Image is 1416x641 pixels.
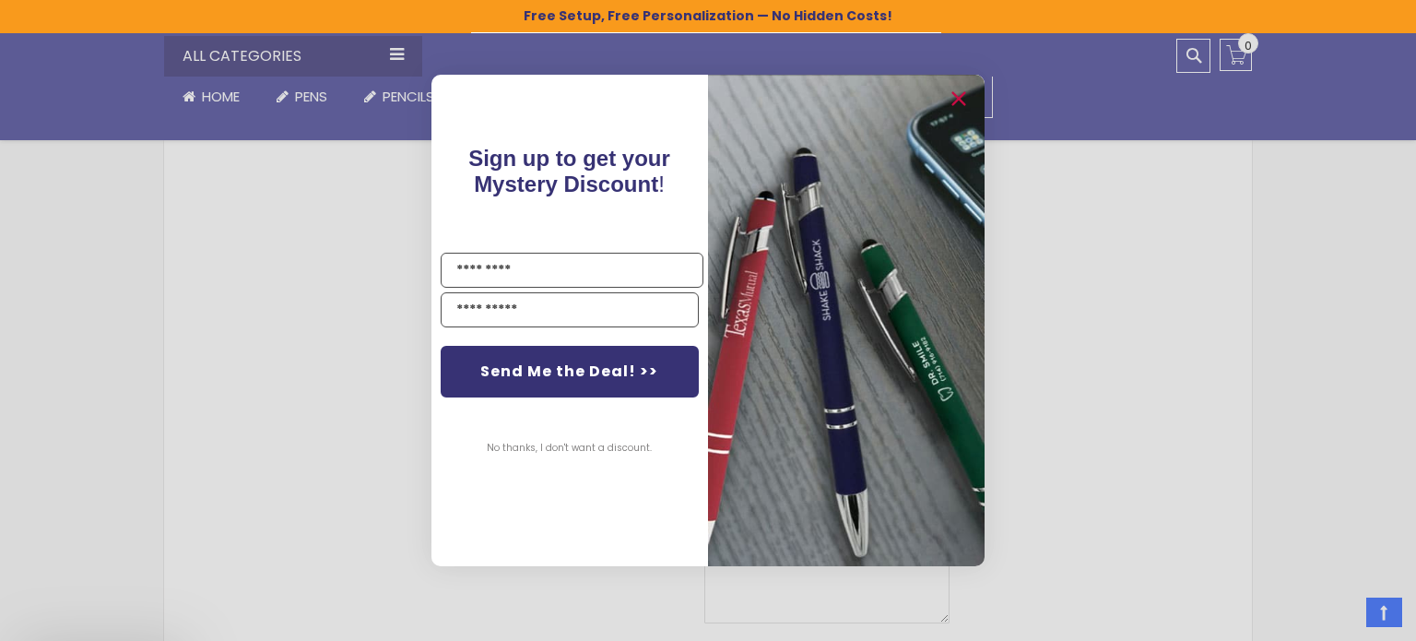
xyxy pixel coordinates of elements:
[478,425,662,471] button: No thanks, I don't want a discount.
[441,346,699,398] button: Send Me the Deal! >>
[708,75,985,566] img: pop-up-image
[469,146,671,196] span: !
[944,84,973,113] button: Close dialog
[469,146,671,196] span: Sign up to get your Mystery Discount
